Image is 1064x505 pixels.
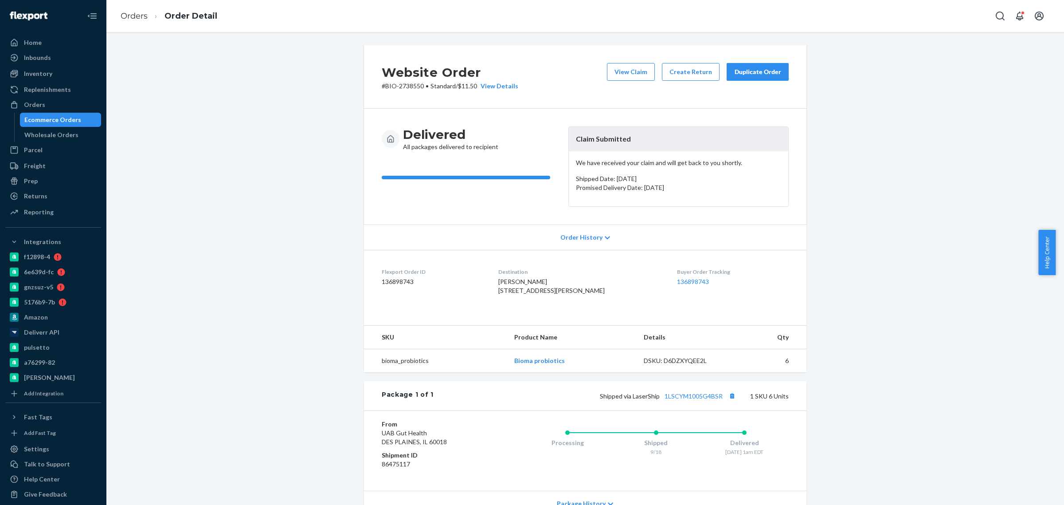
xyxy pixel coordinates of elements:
a: Orders [121,11,148,21]
th: Details [637,326,734,349]
span: Order History [560,233,602,242]
div: Integrations [24,237,61,246]
div: Amazon [24,313,48,322]
a: Bioma probiotics [514,357,565,364]
a: 136898743 [677,278,709,285]
button: Copy tracking number [726,390,738,402]
div: Duplicate Order [734,67,781,76]
a: Help Center [5,472,101,486]
button: Open notifications [1011,7,1029,25]
button: Close Navigation [83,7,101,25]
th: SKU [364,326,507,349]
div: Freight [24,162,46,170]
button: Open account menu [1030,7,1048,25]
span: UAB Gut Health DES PLAINES, IL 60018 [382,429,447,446]
span: • [426,82,429,90]
button: Integrations [5,235,101,249]
div: 1 SKU 6 Units [434,390,789,402]
p: Promised Delivery Date: [DATE] [576,183,781,192]
h3: Delivered [403,126,498,142]
a: Returns [5,189,101,203]
div: Ecommerce Orders [24,115,81,124]
a: Wholesale Orders [20,128,102,142]
div: 5176b9-7b [24,298,55,307]
div: Returns [24,192,47,201]
a: Amazon [5,310,101,324]
div: Parcel [24,146,43,154]
a: Ecommerce Orders [20,113,102,127]
a: Reporting [5,205,101,219]
div: Fast Tags [24,413,52,422]
a: Inventory [5,67,101,81]
a: Inbounds [5,51,101,65]
span: [PERSON_NAME] [STREET_ADDRESS][PERSON_NAME] [498,278,605,294]
dd: 136898743 [382,277,484,286]
div: Add Fast Tag [24,429,56,437]
dt: Destination [498,268,663,276]
div: a76299-82 [24,358,55,367]
p: # BIO-2738550 / $11.50 [382,82,518,91]
header: Claim Submitted [569,127,788,151]
a: 5176b9-7b [5,295,101,309]
dt: From [382,420,488,429]
a: a76299-82 [5,355,101,370]
p: Shipped Date: [DATE] [576,174,781,183]
dt: Shipment ID [382,451,488,460]
button: Help Center [1038,230,1056,275]
a: Freight [5,159,101,173]
a: f12898-4 [5,250,101,264]
h2: Website Order [382,63,518,82]
button: Create Return [662,63,720,81]
div: Help Center [24,475,60,484]
img: Flexport logo [10,12,47,20]
div: DSKU: D6DZXYQEE2L [644,356,727,365]
dd: 86475117 [382,460,488,469]
div: Package 1 of 1 [382,390,434,402]
a: Home [5,36,101,50]
th: Product Name [507,326,636,349]
a: Parcel [5,143,101,157]
span: Shipped via LaserShip [600,392,738,400]
div: Wholesale Orders [24,130,78,139]
div: Replenishments [24,85,71,94]
ol: breadcrumbs [113,3,224,29]
div: 9/18 [612,448,700,456]
button: Open Search Box [991,7,1009,25]
div: Add Integration [24,390,63,397]
p: We have received your claim and will get back to you shortly. [576,158,781,167]
a: [PERSON_NAME] [5,371,101,385]
div: Shipped [612,438,700,447]
div: Deliverr API [24,328,59,337]
dt: Buyer Order Tracking [677,268,789,276]
div: Prep [24,177,38,185]
div: 6e639d-fc [24,268,54,276]
div: Reporting [24,208,54,217]
div: Settings [24,445,49,454]
a: gnzsuz-v5 [5,280,101,294]
div: Inventory [24,69,52,78]
a: Talk to Support [5,457,101,471]
span: Standard [430,82,456,90]
a: Deliverr API [5,325,101,339]
th: Qty [734,326,806,349]
div: [PERSON_NAME] [24,373,75,382]
div: Processing [523,438,612,447]
div: All packages delivered to recipient [403,126,498,151]
div: Inbounds [24,53,51,62]
div: Orders [24,100,45,109]
a: Settings [5,442,101,456]
a: Order Detail [164,11,217,21]
a: Orders [5,98,101,112]
div: Give Feedback [24,490,67,499]
dt: Flexport Order ID [382,268,484,276]
button: Give Feedback [5,487,101,501]
button: Fast Tags [5,410,101,424]
td: 6 [734,349,806,372]
button: View Details [477,82,518,91]
div: pulsetto [24,343,50,352]
div: [DATE] 1am EDT [700,448,789,456]
button: Duplicate Order [727,63,789,81]
a: Replenishments [5,83,101,97]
